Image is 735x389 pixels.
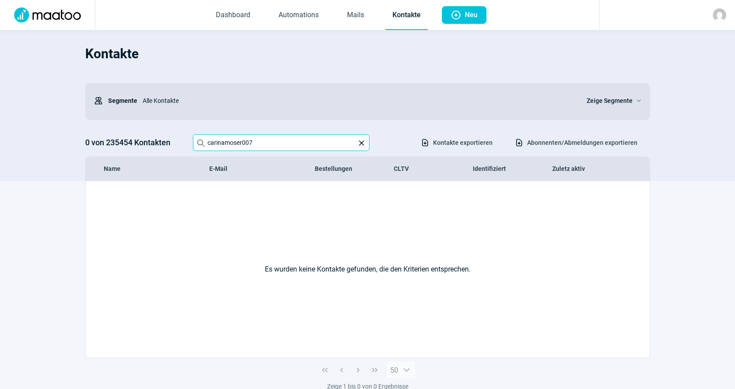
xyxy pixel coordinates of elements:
[104,164,209,173] div: Name
[340,1,371,30] a: Mails
[552,164,631,173] div: Zuletz aktiv
[94,92,137,110] div: Segmente
[433,136,493,150] span: Kontakte exportieren
[85,39,650,69] h1: Kontakte
[385,1,428,30] a: Kontakte
[587,95,633,106] span: Zeige Segmente
[442,6,486,24] button: Neu
[193,134,369,151] input: Search
[394,164,473,173] div: CLTV
[209,1,257,30] a: Dashboard
[411,135,502,150] button: Kontakte exportieren
[713,8,726,22] img: avatar
[265,264,471,275] span: Es wurden keine Kontakte gefunden, die den Kriterien entsprechen.
[271,1,326,30] a: Automations
[527,136,637,150] span: Abonnenten/Abmeldungen exportieren
[473,164,552,173] div: Identifiziert
[85,136,184,150] h3: 0 von 235454 Kontakten
[315,164,394,173] div: Bestellungen
[9,8,86,23] img: Logo
[465,6,478,24] span: Neu
[137,92,576,110] div: Alle Kontakte
[505,135,647,150] button: Abonnenten/Abmeldungen exportieren
[209,164,315,173] div: E-Mail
